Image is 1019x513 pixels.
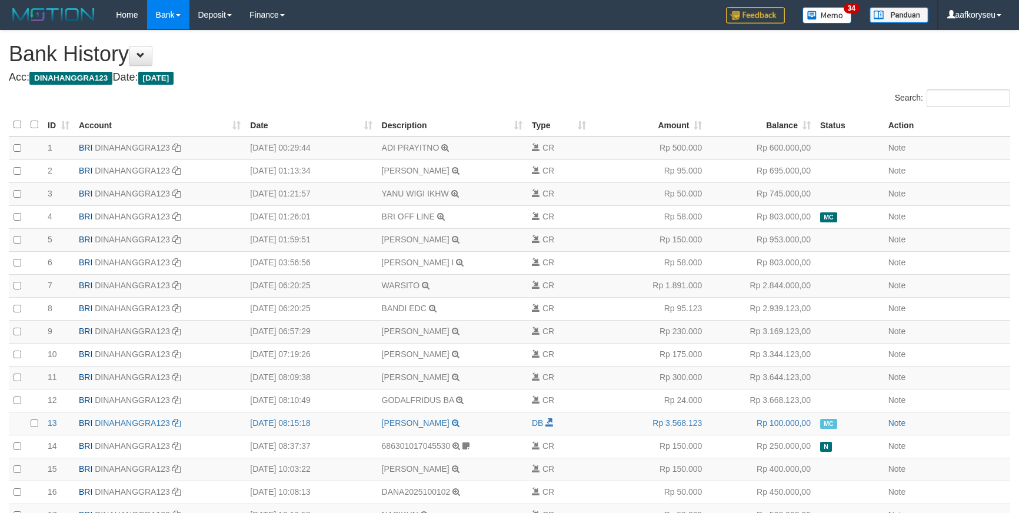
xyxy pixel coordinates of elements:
[888,258,906,267] a: Note
[245,389,377,412] td: [DATE] 08:10:49
[245,343,377,366] td: [DATE] 07:19:26
[707,159,815,182] td: Rp 695.000,00
[707,412,815,435] td: Rp 100.000,00
[888,349,906,359] a: Note
[245,159,377,182] td: [DATE] 01:13:34
[79,327,92,336] span: BRI
[820,419,837,429] span: Manually Checked by: aafdiann
[79,349,92,359] span: BRI
[870,7,928,23] img: panduan.png
[888,441,906,451] a: Note
[591,458,707,481] td: Rp 150.000
[48,327,52,336] span: 9
[172,395,181,405] a: Copy DINAHANGGRA123 to clipboard
[542,258,554,267] span: CR
[95,258,170,267] a: DINAHANGGRA123
[48,395,57,405] span: 12
[542,395,554,405] span: CR
[172,281,181,290] a: Copy DINAHANGGRA123 to clipboard
[245,412,377,435] td: [DATE] 08:15:18
[245,136,377,160] td: [DATE] 00:29:44
[43,114,74,136] th: ID: activate to sort column ascending
[542,487,554,497] span: CR
[382,395,454,405] a: GODALFRIDUS BA
[172,327,181,336] a: Copy DINAHANGGRA123 to clipboard
[172,372,181,382] a: Copy DINAHANGGRA123 to clipboard
[532,418,543,428] span: DB
[707,274,815,297] td: Rp 2.844.000,00
[382,349,449,359] a: [PERSON_NAME]
[79,189,92,198] span: BRI
[79,281,92,290] span: BRI
[591,205,707,228] td: Rp 58.000
[172,304,181,313] a: Copy DINAHANGGRA123 to clipboard
[707,458,815,481] td: Rp 400.000,00
[707,297,815,320] td: Rp 2.939.123,00
[382,327,449,336] a: [PERSON_NAME]
[844,3,860,14] span: 34
[542,464,554,474] span: CR
[382,166,449,175] a: [PERSON_NAME]
[9,6,98,24] img: MOTION_logo.png
[245,481,377,504] td: [DATE] 10:08:13
[245,366,377,389] td: [DATE] 08:09:38
[172,235,181,244] a: Copy DINAHANGGRA123 to clipboard
[48,258,52,267] span: 6
[48,212,52,221] span: 4
[542,441,554,451] span: CR
[95,143,170,152] a: DINAHANGGRA123
[48,441,57,451] span: 14
[382,418,449,428] a: [PERSON_NAME]
[591,435,707,458] td: Rp 150.000
[95,189,170,198] a: DINAHANGGRA123
[707,366,815,389] td: Rp 3.644.123,00
[707,343,815,366] td: Rp 3.344.123,00
[895,89,1010,107] label: Search:
[245,435,377,458] td: [DATE] 08:37:37
[9,72,1010,84] h4: Acc: Date:
[382,235,449,244] a: [PERSON_NAME]
[888,487,906,497] a: Note
[382,212,435,221] a: BRI OFF LINE
[591,114,707,136] th: Amount: activate to sort column ascending
[48,464,57,474] span: 15
[48,372,57,382] span: 11
[542,166,554,175] span: CR
[172,189,181,198] a: Copy DINAHANGGRA123 to clipboard
[95,349,170,359] a: DINAHANGGRA123
[888,212,906,221] a: Note
[79,166,92,175] span: BRI
[382,304,427,313] a: BANDI EDC
[245,274,377,297] td: [DATE] 06:20:25
[48,235,52,244] span: 5
[707,481,815,504] td: Rp 450.000,00
[542,372,554,382] span: CR
[48,418,57,428] span: 13
[138,72,174,85] span: [DATE]
[245,251,377,274] td: [DATE] 03:56:56
[888,327,906,336] a: Note
[79,143,92,152] span: BRI
[95,281,170,290] a: DINAHANGGRA123
[95,327,170,336] a: DINAHANGGRA123
[245,114,377,136] th: Date: activate to sort column ascending
[888,189,906,198] a: Note
[95,235,170,244] a: DINAHANGGRA123
[74,114,245,136] th: Account: activate to sort column ascending
[382,143,439,152] a: ADI PRAYITNO
[815,114,884,136] th: Status
[95,464,170,474] a: DINAHANGGRA123
[591,366,707,389] td: Rp 300.000
[542,212,554,221] span: CR
[172,441,181,451] a: Copy DINAHANGGRA123 to clipboard
[172,258,181,267] a: Copy DINAHANGGRA123 to clipboard
[707,389,815,412] td: Rp 3.668.123,00
[172,418,181,428] a: Copy DINAHANGGRA123 to clipboard
[48,487,57,497] span: 16
[382,372,449,382] a: [PERSON_NAME]
[95,304,170,313] a: DINAHANGGRA123
[79,487,92,497] span: BRI
[591,159,707,182] td: Rp 95.000
[172,349,181,359] a: Copy DINAHANGGRA123 to clipboard
[888,143,906,152] a: Note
